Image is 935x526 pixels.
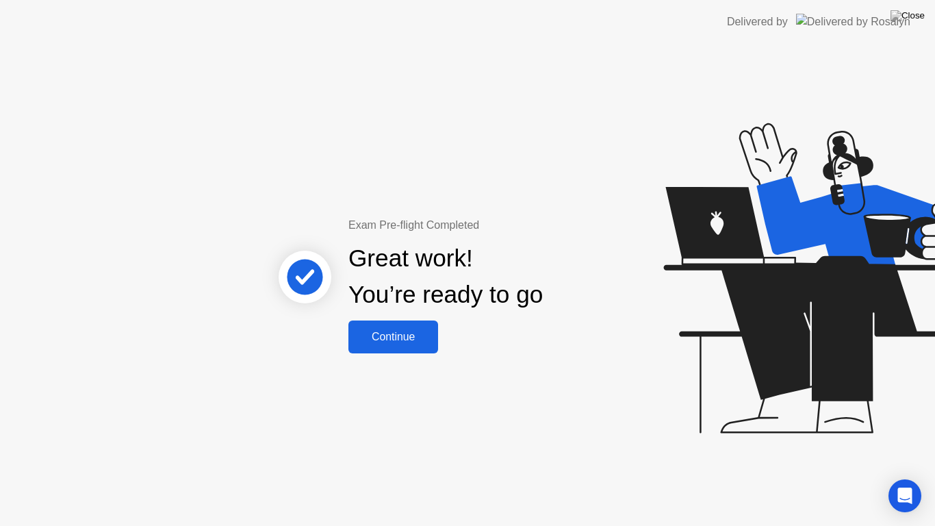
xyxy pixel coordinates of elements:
[796,14,910,29] img: Delivered by Rosalyn
[348,240,543,313] div: Great work! You’re ready to go
[353,331,434,343] div: Continue
[891,10,925,21] img: Close
[727,14,788,30] div: Delivered by
[348,217,631,234] div: Exam Pre-flight Completed
[348,321,438,353] button: Continue
[888,479,921,512] div: Open Intercom Messenger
